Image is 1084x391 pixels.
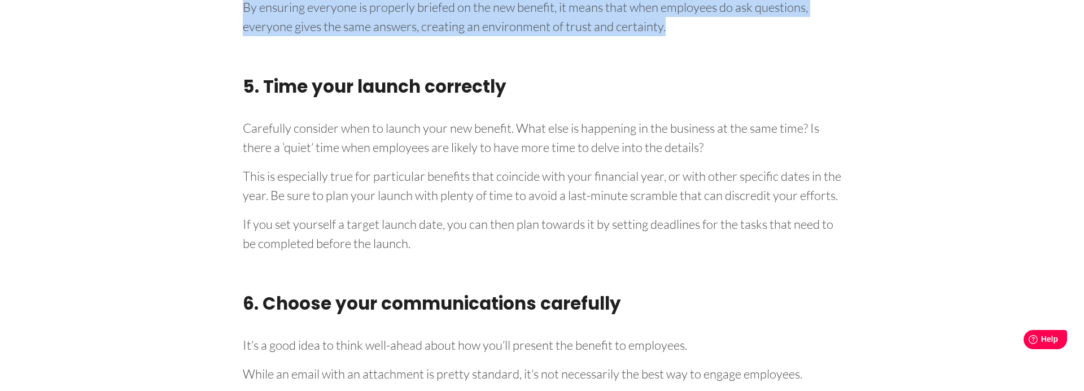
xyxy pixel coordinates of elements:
[243,360,841,384] p: While an email with an attachment is pretty standard, it’s not necessarily the best way to engage...
[243,211,841,253] p: If you set yourself a target launch date, you can then plan towards it by setting deadlines for t...
[243,74,506,99] strong: 5. Time your launch correctly
[243,163,841,205] p: This is especially true for particular benefits that coincide with your financial year, or with o...
[984,325,1072,357] iframe: Help widget launcher
[243,291,621,316] strong: 6. Choose your communications carefully
[243,332,841,355] p: It’s a good idea to think well-ahead about how you’ll present the benefit to employees.
[243,115,841,157] p: Carefully consider when to launch your new benefit. What else is happening in the business at the...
